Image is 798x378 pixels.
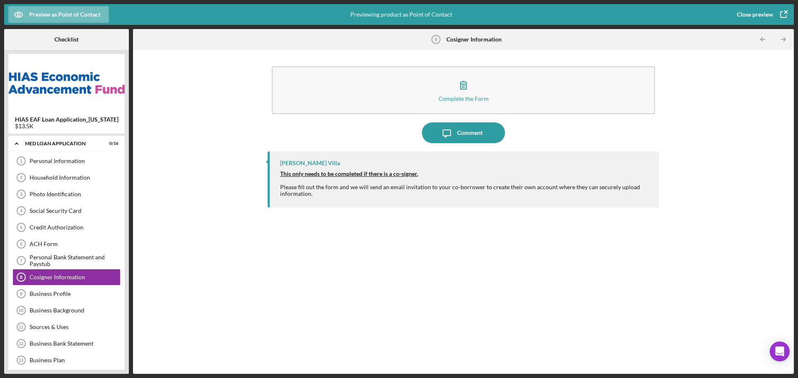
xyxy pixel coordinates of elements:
[18,308,23,313] tspan: 10
[8,6,109,23] button: Preview as Point of Contact
[20,241,22,246] tspan: 6
[18,358,23,363] tspan: 13
[30,158,120,164] div: Personal Information
[770,341,790,361] div: Open Intercom Messenger
[20,175,22,180] tspan: 2
[280,170,418,177] strong: This only needs to be completed if there is a co-signer.
[20,225,22,230] tspan: 5
[30,274,120,280] div: Cosigner Information
[8,58,125,108] img: Product logo
[25,141,98,146] div: MED Loan Application
[434,37,437,42] tspan: 8
[20,275,22,280] tspan: 8
[30,357,120,363] div: Business Plan
[30,224,120,231] div: Credit Authorization
[15,116,118,123] b: HIAS EAF Loan Application_[US_STATE]
[18,341,23,346] tspan: 12
[30,207,120,214] div: Social Security Card
[30,340,120,347] div: Business Bank Statement
[737,6,773,23] div: Close preview
[30,241,120,247] div: ACH Form
[457,122,483,143] div: Comment
[280,184,651,197] div: Please fill out the form and we will send an email invitation to your co-borrower to create their...
[20,291,22,296] tspan: 9
[729,6,794,23] button: Close preview
[20,192,22,197] tspan: 3
[438,95,489,102] div: Complete the Form
[280,160,340,166] div: [PERSON_NAME] Villa
[20,258,22,263] tspan: 7
[18,324,23,329] tspan: 11
[272,66,655,114] button: Complete the Form
[350,4,452,25] div: Previewing product as Point of Contact
[15,123,118,129] div: $13.5K
[30,290,120,297] div: Business Profile
[30,174,120,181] div: Household Information
[54,36,79,43] b: Checklist
[103,141,118,146] div: 0 / 16
[20,159,22,163] tspan: 1
[30,307,120,314] div: Business Background
[30,191,120,198] div: Photo Identification
[20,208,23,213] tspan: 4
[29,6,101,23] div: Preview as Point of Contact
[30,324,120,330] div: Sources & Uses
[30,254,120,267] div: Personal Bank Statement and Paystub
[422,122,505,143] button: Comment
[446,36,502,43] b: Cosigner Information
